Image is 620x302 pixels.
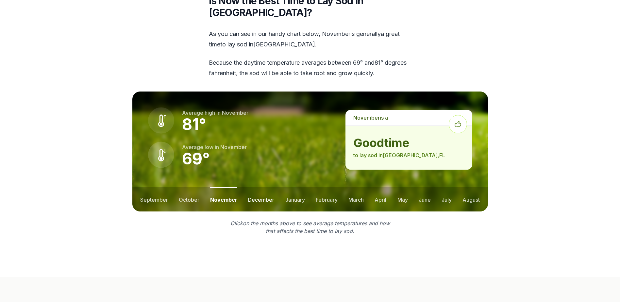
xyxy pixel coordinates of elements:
p: Average high in [182,109,248,117]
strong: good time [353,136,464,149]
button: october [179,187,199,211]
button: august [462,187,480,211]
strong: 81 ° [182,115,206,134]
p: is a [345,110,472,126]
button: september [140,187,168,211]
button: april [375,187,386,211]
p: Average low in [182,143,247,151]
strong: 69 ° [182,149,210,168]
button: february [316,187,338,211]
button: november [210,187,237,211]
p: Click on the months above to see average temperatures and how that affects the best time to lay sod. [226,219,394,235]
div: As you can see in our handy chart below, is generally a great time to lay sod in [GEOGRAPHIC_DATA] . [209,29,411,78]
span: november [353,114,380,121]
button: july [442,187,452,211]
button: march [348,187,364,211]
span: november [222,109,248,116]
span: november [220,144,247,150]
p: Because the daytime temperature averages between 69 ° and 81 ° degrees fahrenheit, the sod will b... [209,58,411,78]
button: june [419,187,431,211]
p: to lay sod in [GEOGRAPHIC_DATA] , FL [353,151,464,159]
button: january [285,187,305,211]
button: may [397,187,408,211]
button: december [248,187,274,211]
span: november [322,30,350,37]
